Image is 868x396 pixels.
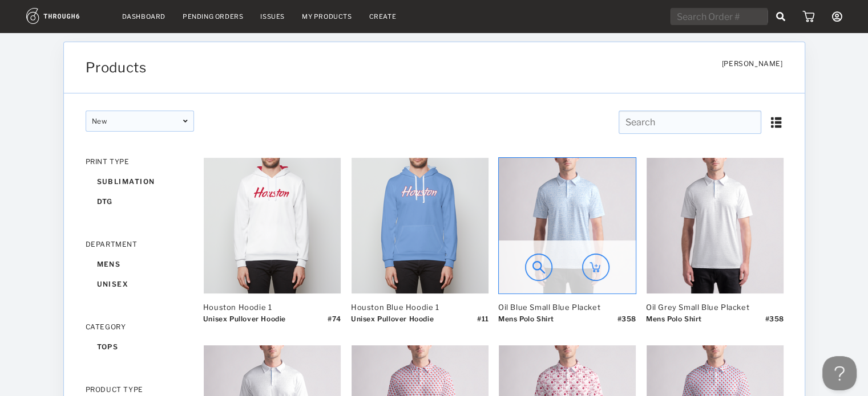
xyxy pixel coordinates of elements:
div: DEPARTMENT [86,240,194,248]
div: New [86,111,194,132]
a: Dashboard [122,13,165,21]
div: # 11 [477,315,489,332]
div: PRINT TYPE [86,157,194,166]
div: # 358 [765,315,784,332]
img: 110755_Thumb_81049f385fd44a46af9c93d9d5391eae-10755-.png [499,158,636,293]
div: Oil Grey Small Blue Placket [646,303,783,312]
div: mens [86,254,194,274]
img: logo.1c10ca64.svg [26,8,105,24]
span: [PERSON_NAME] [722,59,783,74]
div: dtg [86,191,194,211]
div: # 358 [617,315,636,332]
img: 110755_Thumb_7bb01a8eeea64ad8b53a63874531985c-10755-.png [204,158,341,293]
img: icon_add_to_cart_circle.749e9121.svg [582,254,609,281]
div: Oil Blue Small Blue Placket [498,303,635,312]
div: # 74 [328,315,341,332]
img: 110755_Thumb_f12adad2feec4a4dabe352aeb7c27054-10755-.png [647,158,784,293]
div: CATEGORY [86,322,194,331]
img: icon_list.aeafdc69.svg [770,116,782,129]
img: 110755_Thumb_e2d849f7e77d40868754dbacf994d5ce-10755-.png [352,158,488,293]
div: Mens Polo Shirt [498,315,554,332]
a: My Products [302,13,352,21]
iframe: Help Scout Beacon - Open [822,356,857,390]
a: Create [369,13,397,21]
div: Houston Blue Hoodie 1 [351,303,488,312]
div: sublimation [86,172,194,191]
div: unisex [86,274,194,294]
div: Houston Hoodie 1 [203,303,340,312]
a: Pending Orders [183,13,243,21]
div: Unisex Pullover Hoodie [203,315,286,332]
img: icon_cart.dab5cea1.svg [802,11,814,22]
input: Search [619,111,761,134]
div: Unisex Pullover Hoodie [351,315,434,332]
div: Mens Polo Shirt [646,315,702,332]
input: Search Order # [671,8,768,25]
img: icon_preview.a61dccac.svg [525,254,552,281]
a: Issues [260,13,285,21]
div: PRODUCT TYPE [86,385,194,394]
span: Products [86,59,147,76]
div: tops [86,337,194,357]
